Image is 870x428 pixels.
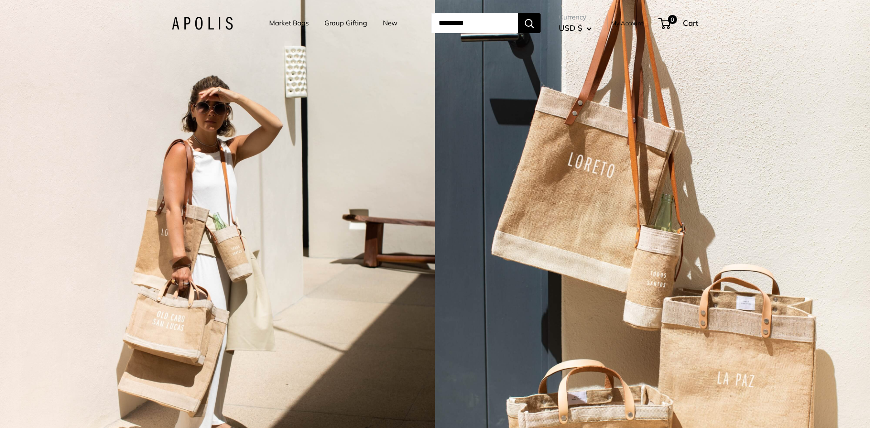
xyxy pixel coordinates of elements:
[269,17,309,29] a: Market Bags
[383,17,397,29] a: New
[172,17,233,30] img: Apolis
[559,11,592,24] span: Currency
[611,18,643,29] a: My Account
[559,21,592,35] button: USD $
[668,15,677,24] span: 0
[559,23,582,33] span: USD $
[659,16,698,30] a: 0 Cart
[683,18,698,28] span: Cart
[324,17,367,29] a: Group Gifting
[518,13,541,33] button: Search
[431,13,518,33] input: Search...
